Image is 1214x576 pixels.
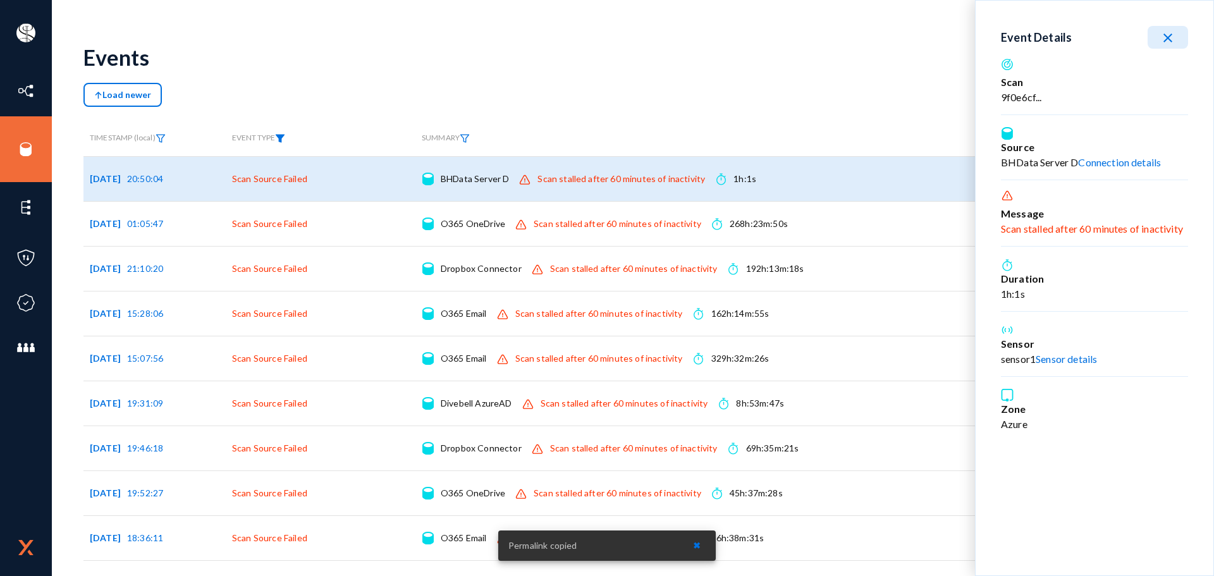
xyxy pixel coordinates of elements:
[711,532,764,544] div: 16h:38m:31s
[693,540,701,551] span: ✖
[508,539,577,552] span: Permalink copied
[728,442,738,455] img: icon-time.svg
[275,134,285,143] img: icon-filter-filled.svg
[683,534,711,557] button: ✖
[16,248,35,267] img: icon-policies.svg
[232,308,307,319] span: Scan Source Failed
[441,173,509,185] div: BHData Server D
[232,353,307,364] span: Scan Source Failed
[94,89,151,100] span: Load newer
[232,263,307,274] span: Scan Source Failed
[441,442,522,455] div: Dropbox Connector
[90,487,127,498] span: [DATE]
[441,487,505,499] div: O365 OneDrive
[127,218,163,229] span: 01:05:47
[422,307,433,320] img: icon-source.svg
[746,262,804,275] div: 192h:13m:18s
[16,23,35,42] img: ACg8ocIa8OWj5FIzaB8MU-JIbNDt0RWcUDl_eQ0ZyYxN7rWYZ1uJfn9p=s96-c
[712,218,721,230] img: icon-time.svg
[534,487,701,499] div: Scan stalled after 60 minutes of inactivity
[16,82,35,101] img: icon-inventory.svg
[712,487,721,499] img: icon-time.svg
[515,307,683,320] div: Scan stalled after 60 minutes of inactivity
[127,173,163,184] span: 20:50:04
[441,397,512,410] div: Divebell AzureAD
[232,487,307,498] span: Scan Source Failed
[127,308,163,319] span: 15:28:06
[441,218,505,230] div: O365 OneDrive
[534,218,701,230] div: Scan stalled after 60 minutes of inactivity
[716,173,726,185] img: icon-time.svg
[90,173,127,184] span: [DATE]
[16,293,35,312] img: icon-compliance.svg
[730,218,788,230] div: 268h:23m:50s
[694,352,703,365] img: icon-time.svg
[441,532,487,544] div: O365 Email
[16,198,35,217] img: icon-elements.svg
[422,262,433,275] img: icon-source.svg
[730,487,783,499] div: 45h:37m:28s
[733,173,756,185] div: 1h:1s
[719,397,728,410] img: icon-time.svg
[232,532,307,543] span: Scan Source Failed
[422,487,433,499] img: icon-source.svg
[422,352,433,365] img: icon-source.svg
[127,443,163,453] span: 19:46:18
[711,307,769,320] div: 162h:14m:55s
[515,352,683,365] div: Scan stalled after 60 minutes of inactivity
[537,173,705,185] div: Scan stalled after 60 minutes of inactivity
[736,397,784,410] div: 8h:53m:47s
[694,307,703,320] img: icon-time.svg
[550,442,718,455] div: Scan stalled after 60 minutes of inactivity
[90,218,127,229] span: [DATE]
[232,218,307,229] span: Scan Source Failed
[90,353,127,364] span: [DATE]
[422,397,433,410] img: icon-source.svg
[711,352,769,365] div: 329h:32m:26s
[541,397,708,410] div: Scan stalled after 60 minutes of inactivity
[90,308,127,319] span: [DATE]
[90,532,127,543] span: [DATE]
[127,398,163,408] span: 19:31:09
[127,263,163,274] span: 21:10:20
[441,307,487,320] div: O365 Email
[127,532,163,543] span: 18:36:11
[94,91,102,100] img: icon-arrow-above.svg
[422,442,433,455] img: icon-source.svg
[422,133,470,142] span: SUMMARY
[232,133,285,143] span: EVENT TYPE
[83,83,162,107] button: Load newer
[441,352,487,365] div: O365 Email
[441,262,522,275] div: Dropbox Connector
[746,442,799,455] div: 69h:35m:21s
[422,218,433,230] img: icon-source.svg
[90,398,127,408] span: [DATE]
[550,262,718,275] div: Scan stalled after 60 minutes of inactivity
[16,338,35,357] img: icon-members.svg
[232,173,307,184] span: Scan Source Failed
[16,140,35,159] img: icon-sources.svg
[460,134,470,143] img: icon-filter.svg
[422,173,433,185] img: icon-source.svg
[232,398,307,408] span: Scan Source Failed
[422,532,433,544] img: icon-source.svg
[90,443,127,453] span: [DATE]
[127,353,163,364] span: 15:07:56
[232,443,307,453] span: Scan Source Failed
[728,262,738,275] img: icon-time.svg
[90,133,166,142] span: TIMESTAMP (local)
[90,263,127,274] span: [DATE]
[127,487,163,498] span: 19:52:27
[156,134,166,143] img: icon-filter.svg
[83,44,149,70] div: Events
